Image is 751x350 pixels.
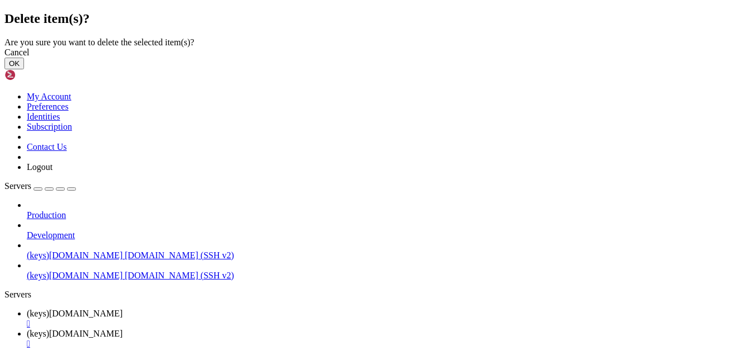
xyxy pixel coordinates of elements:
a: Subscription [27,122,72,131]
span: ~ $ [67,119,80,127]
a: Servers [4,181,76,191]
x-row: see /var/log/unattended-upgrades/unattended-upgrades.log [4,33,449,42]
span: (keys)[DOMAIN_NAME] [27,309,123,318]
span: (keys)[DOMAIN_NAME] [27,271,123,280]
a: (keys)jacquesbincaz.duckdns.org [27,329,747,349]
span: (keys)[DOMAIN_NAME] [27,250,123,260]
x-row: Last login: [DATE] from [TECHNICAL_ID] [4,109,449,119]
div: Servers [4,290,747,300]
span: [DOMAIN_NAME] (SSH v2) [125,271,235,280]
li: Production [27,200,747,220]
button: OK [4,58,24,69]
a: Development [27,230,747,240]
x-row: permitted by applicable law. [4,100,449,109]
div: Are you sure you want to delete the selected item(s)? [4,37,747,48]
h2: Delete item(s)? [4,11,747,26]
x-row: Linux raspberrypi [DATE]+rpt-rpi-v8 #1 SMP PREEMPT Debian 1:6.6.74-1+rpt1 ([DATE]) aarch64 [4,4,449,14]
x-row: 478 updates could not be installed automatically. For more details, [4,23,449,33]
a: Preferences [27,102,69,111]
x-row: : [4,119,449,128]
a: (keys)[DOMAIN_NAME] [DOMAIN_NAME] (SSH v2) [27,250,747,261]
li: Development [27,220,747,240]
a:  [27,319,747,329]
a: My Account [27,92,71,101]
span: (keys)[DOMAIN_NAME] [27,329,123,338]
x-row: The programs included with the Debian GNU/Linux system are free software; [4,52,449,62]
a: (keys)jacquesbincaz.duckdns.org [27,309,747,329]
span: [PERSON_NAME] [4,119,63,127]
x-row: individual files in /usr/share/doc/*/copyright. [4,71,449,81]
img: Shellngn [4,69,69,81]
a:  [27,339,747,349]
li: (keys)[DOMAIN_NAME] [DOMAIN_NAME] (SSH v2) [27,261,747,281]
li: (keys)[DOMAIN_NAME] [DOMAIN_NAME] (SSH v2) [27,240,747,261]
span: Servers [4,181,31,191]
a: (keys)[DOMAIN_NAME] [DOMAIN_NAME] (SSH v2) [27,271,747,281]
span: Development [27,230,75,240]
a: Contact Us [27,142,67,152]
span: Production [27,210,66,220]
a: Production [27,210,747,220]
div: Cancel [4,48,747,58]
span: [DOMAIN_NAME] (SSH v2) [125,250,235,260]
x-row: the exact distribution terms for each program are described in the [4,62,449,71]
div: (24, 12) [117,119,122,128]
a: Logout [27,162,52,172]
x-row: Debian GNU/Linux comes with ABSOLUTELY NO WARRANTY, to the extent [4,90,449,100]
a: Identities [27,112,60,121]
